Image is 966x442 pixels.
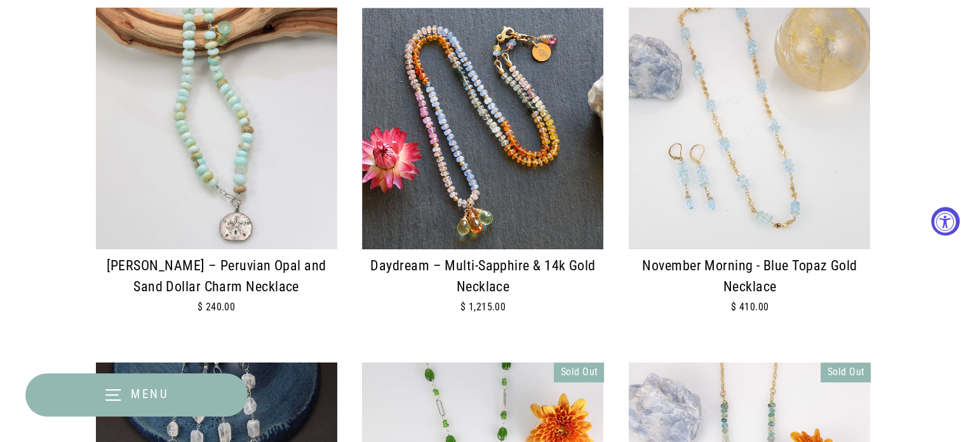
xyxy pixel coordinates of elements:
button: Menu [25,373,248,417]
span: $ 1,215.00 [460,301,506,313]
span: Menu [131,387,170,401]
a: sapphire beads and gold accents on 14k gold necklace, styled with natural textures Daydream – Mul... [362,8,603,337]
img: sapphire beads and gold accents on 14k gold necklace, styled with natural textures [362,8,603,249]
button: Accessibility Widget, click to open [931,207,960,235]
span: $ 240.00 [198,301,236,313]
a: [PERSON_NAME] – Peruvian Opal and Sand Dollar Charm Necklace$ 240.00 [96,8,337,337]
img: November Morning - Blue Topaz Gold Necklace main image | Breathe Autumn Rain Jewelry [629,8,870,249]
span: $ 410.00 [731,301,769,313]
div: Sold Out [821,363,871,382]
div: November Morning - Blue Topaz Gold Necklace [629,256,870,298]
div: Sold Out [554,363,604,382]
a: November Morning - Blue Topaz Gold Necklace main image | Breathe Autumn Rain Jewelry November Mor... [629,8,870,337]
div: Daydream – Multi-Sapphire & 14k Gold Necklace [362,256,603,298]
div: [PERSON_NAME] – Peruvian Opal and Sand Dollar Charm Necklace [96,256,337,298]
